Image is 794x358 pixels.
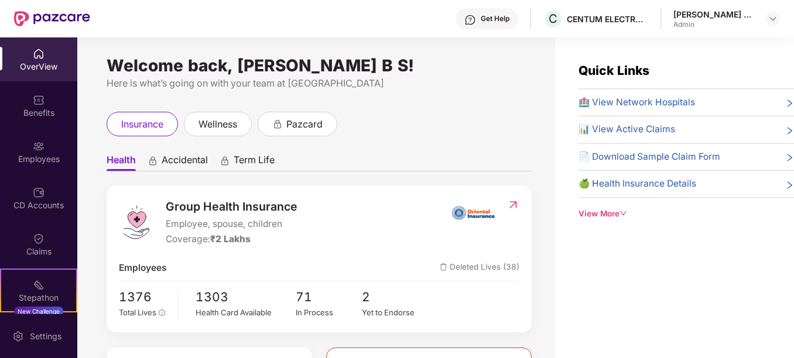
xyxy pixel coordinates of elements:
[148,155,158,166] div: animation
[107,76,532,91] div: Here is what’s going on with your team at [GEOGRAPHIC_DATA]
[33,233,45,245] img: svg+xml;base64,PHN2ZyBpZD0iQ2xhaW0iIHhtbG5zPSJodHRwOi8vd3d3LnczLm9yZy8yMDAwL3N2ZyIgd2lkdGg9IjIwIi...
[198,117,237,132] span: wellness
[121,117,163,132] span: insurance
[296,307,362,318] div: In Process
[166,217,297,231] span: Employee, spouse, children
[567,13,649,25] div: CENTUM ELECTRONICS LIMITED
[119,308,156,317] span: Total Lives
[440,263,447,271] img: deleteIcon
[210,233,251,245] span: ₹2 Lakhs
[768,14,778,23] img: svg+xml;base64,PHN2ZyBpZD0iRHJvcGRvd24tMzJ4MzIiIHhtbG5zPSJodHRwOi8vd3d3LnczLm9yZy8yMDAwL3N2ZyIgd2...
[166,232,297,246] div: Coverage:
[362,307,429,318] div: Yet to Endorse
[119,287,169,307] span: 1376
[286,117,323,132] span: pazcard
[14,307,63,316] div: New Challenge
[119,205,154,240] img: logo
[579,95,695,109] span: 🏥 View Network Hospitals
[33,140,45,152] img: svg+xml;base64,PHN2ZyBpZD0iRW1wbG95ZWVzIiB4bWxucz0iaHR0cDovL3d3dy53My5vcmcvMjAwMC9zdmciIHdpZHRoPS...
[119,261,167,275] span: Employees
[362,287,429,307] span: 2
[579,150,720,164] span: 📄 Download Sample Claim Form
[464,14,476,26] img: svg+xml;base64,PHN2ZyBpZD0iSGVscC0zMngzMiIgeG1sbnM9Imh0dHA6Ly93d3cudzMub3JnLzIwMDAvc3ZnIiB3aWR0aD...
[549,12,557,26] span: C
[620,209,628,218] span: down
[12,331,24,342] img: svg+xml;base64,PHN2ZyBpZD0iU2V0dGluZy0yMHgyMCIgeG1sbnM9Imh0dHA6Ly93d3cudzMub3JnLzIwMDAvc3ZnIiB3aW...
[451,198,495,227] img: insurerIcon
[481,14,509,23] div: Get Help
[33,187,45,198] img: svg+xml;base64,PHN2ZyBpZD0iQ0RfQWNjb3VudHMiIGRhdGEtbmFtZT0iQ0QgQWNjb3VudHMiIHhtbG5zPSJodHRwOi8vd3...
[107,154,136,171] span: Health
[673,20,755,29] div: Admin
[166,198,297,216] span: Group Health Insurance
[1,292,76,304] div: Stepathon
[440,261,519,275] span: Deleted Lives (38)
[220,155,230,166] div: animation
[159,309,166,316] span: info-circle
[673,9,755,20] div: [PERSON_NAME] B S
[33,279,45,291] img: svg+xml;base64,PHN2ZyB4bWxucz0iaHR0cDovL3d3dy53My5vcmcvMjAwMC9zdmciIHdpZHRoPSIyMSIgaGVpZ2h0PSIyMC...
[579,122,675,136] span: 📊 View Active Claims
[296,287,362,307] span: 71
[579,177,696,191] span: 🍏 Health Insurance Details
[579,208,794,220] div: View More
[33,94,45,106] img: svg+xml;base64,PHN2ZyBpZD0iQmVuZWZpdHMiIHhtbG5zPSJodHRwOi8vd3d3LnczLm9yZy8yMDAwL3N2ZyIgd2lkdGg9Ij...
[579,63,649,78] span: Quick Links
[196,287,296,307] span: 1303
[162,154,208,171] span: Accidental
[196,307,296,318] div: Health Card Available
[272,118,283,129] div: animation
[33,48,45,60] img: svg+xml;base64,PHN2ZyBpZD0iSG9tZSIgeG1sbnM9Imh0dHA6Ly93d3cudzMub3JnLzIwMDAvc3ZnIiB3aWR0aD0iMjAiIG...
[107,61,532,70] div: Welcome back, [PERSON_NAME] B S!
[26,331,65,342] div: Settings
[14,11,90,26] img: New Pazcare Logo
[507,199,519,211] img: RedirectIcon
[234,154,275,171] span: Term Life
